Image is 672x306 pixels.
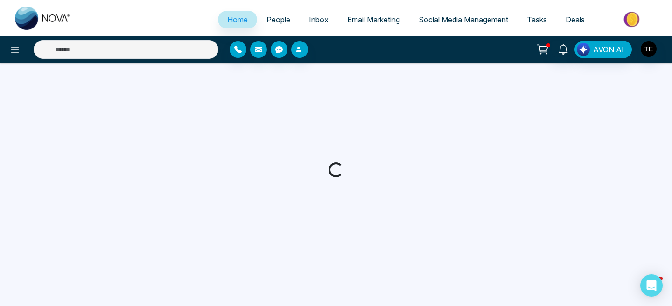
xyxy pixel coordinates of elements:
[266,15,290,24] span: People
[309,15,329,24] span: Inbox
[15,7,71,30] img: Nova CRM Logo
[527,15,547,24] span: Tasks
[577,43,590,56] img: Lead Flow
[556,11,594,28] a: Deals
[409,11,518,28] a: Social Media Management
[593,44,624,55] span: AVON AI
[518,11,556,28] a: Tasks
[640,274,663,297] div: Open Intercom Messenger
[300,11,338,28] a: Inbox
[641,41,657,57] img: User Avatar
[338,11,409,28] a: Email Marketing
[419,15,508,24] span: Social Media Management
[347,15,400,24] span: Email Marketing
[218,11,257,28] a: Home
[257,11,300,28] a: People
[599,9,666,30] img: Market-place.gif
[227,15,248,24] span: Home
[574,41,632,58] button: AVON AI
[566,15,585,24] span: Deals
